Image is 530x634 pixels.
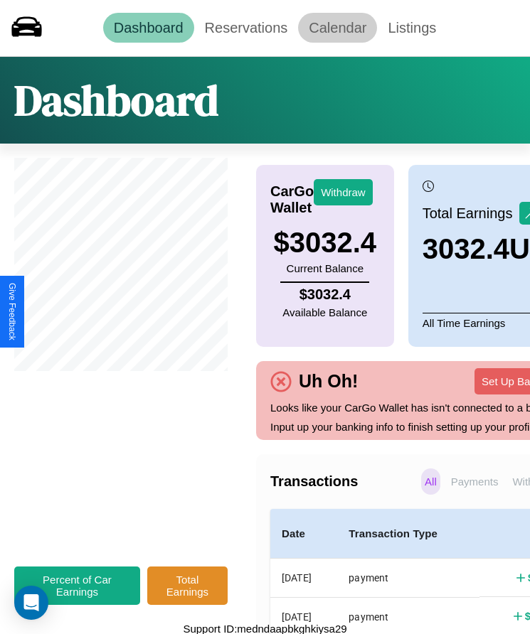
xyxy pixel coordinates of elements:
[274,227,377,259] h3: $ 3032.4
[282,303,367,322] p: Available Balance
[14,566,140,605] button: Percent of Car Earnings
[292,371,365,392] h4: Uh Oh!
[103,13,194,43] a: Dashboard
[282,286,367,303] h4: $ 3032.4
[337,559,479,598] th: payment
[7,283,17,340] div: Give Feedback
[447,468,502,495] p: Payments
[298,13,377,43] a: Calendar
[270,473,418,490] h4: Transactions
[349,525,468,542] h4: Transaction Type
[147,566,228,605] button: Total Earnings
[14,71,218,129] h1: Dashboard
[282,525,326,542] h4: Date
[270,183,314,216] h4: CarGo Wallet
[314,179,373,205] button: Withdraw
[421,468,440,495] p: All
[194,13,299,43] a: Reservations
[377,13,447,43] a: Listings
[274,259,377,278] p: Current Balance
[14,586,48,620] div: Open Intercom Messenger
[423,200,520,226] p: Total Earnings
[270,559,337,598] th: [DATE]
